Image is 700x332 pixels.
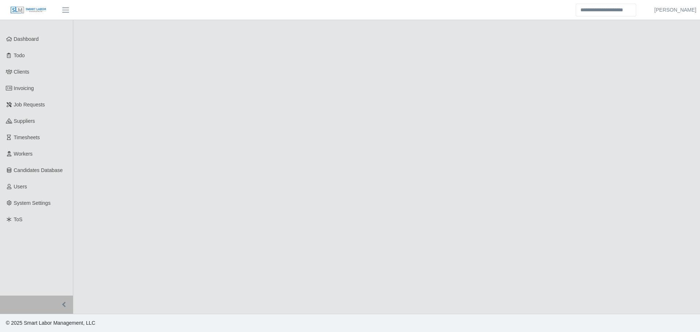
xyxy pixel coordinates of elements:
span: Invoicing [14,85,34,91]
span: Workers [14,151,33,157]
span: Suppliers [14,118,35,124]
span: Todo [14,52,25,58]
span: © 2025 Smart Labor Management, LLC [6,320,95,326]
span: Clients [14,69,30,75]
span: Timesheets [14,134,40,140]
a: [PERSON_NAME] [654,6,696,14]
span: Users [14,184,27,190]
span: System Settings [14,200,51,206]
input: Search [576,4,636,16]
span: Dashboard [14,36,39,42]
img: SLM Logo [10,6,47,14]
span: Job Requests [14,102,45,108]
span: Candidates Database [14,167,63,173]
span: ToS [14,216,23,222]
